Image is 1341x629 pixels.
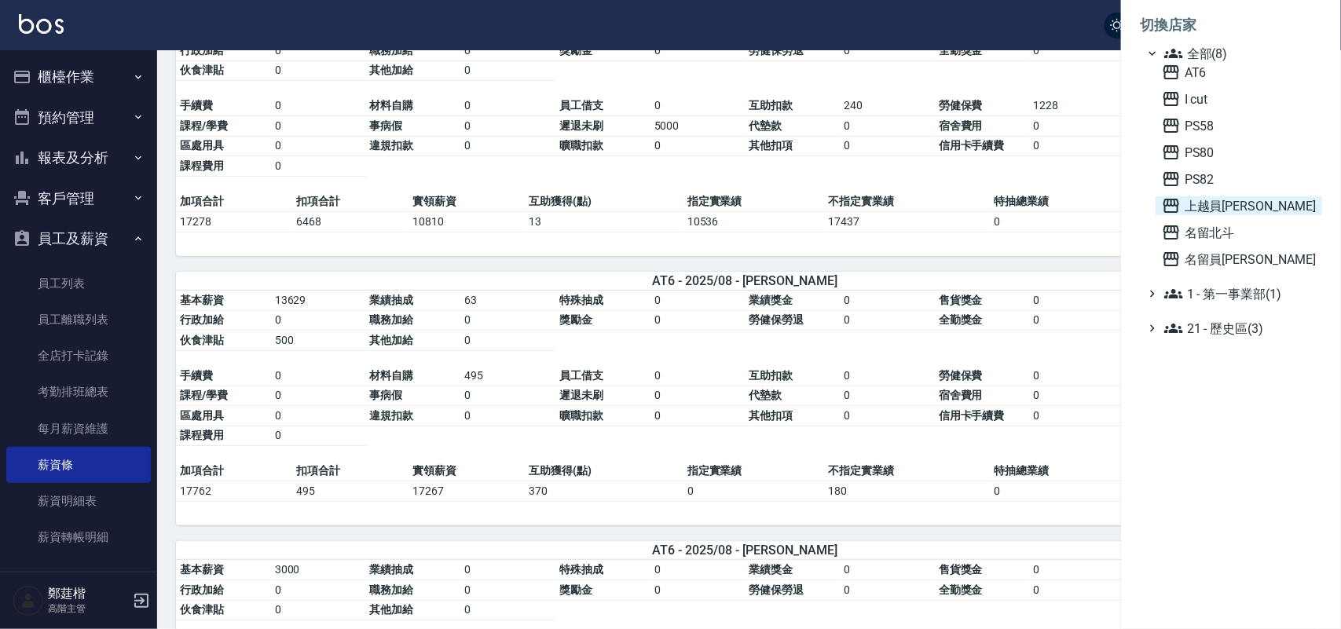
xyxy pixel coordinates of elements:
li: 切換店家 [1140,6,1322,44]
span: PS58 [1162,116,1316,135]
span: 名留員[PERSON_NAME] [1162,250,1316,269]
span: PS80 [1162,143,1316,162]
span: 21 - 歷史區(3) [1164,319,1316,338]
span: 全部(8) [1164,44,1316,63]
span: 名留北斗 [1162,223,1316,242]
span: 1 - 第一事業部(1) [1164,284,1316,303]
span: PS82 [1162,170,1316,188]
span: I cut [1162,90,1316,108]
span: AT6 [1162,63,1316,82]
span: 上越員[PERSON_NAME] [1162,196,1316,215]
